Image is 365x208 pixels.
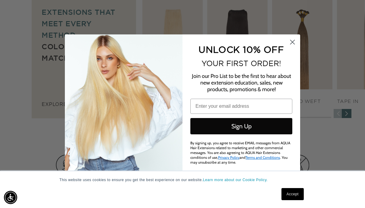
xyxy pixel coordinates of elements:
[59,177,306,183] p: This website uses cookies to ensure you get the best experience on our website.
[190,141,290,165] span: By signing up, you agree to receive EMAIL messages from AQUA Hair Extensions related to marketing...
[218,155,240,160] a: Privacy Policy
[203,178,268,182] a: Learn more about our Cookie Policy.
[190,118,292,134] button: Sign Up
[190,99,292,114] input: Enter your email address
[198,44,284,54] span: UNLOCK 10% OFF
[192,73,291,93] span: Join our Pro List to be the first to hear about new extension education, sales, new products, pro...
[287,37,298,47] button: Close dialog
[65,34,182,174] img: daab8b0d-f573-4e8c-a4d0-05ad8d765127.png
[202,59,281,68] span: YOUR FIRST ORDER!
[335,179,365,208] iframe: Chat Widget
[281,188,304,200] a: Accept
[4,191,17,204] div: Accessibility Menu
[246,155,280,160] a: Terms and Conditions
